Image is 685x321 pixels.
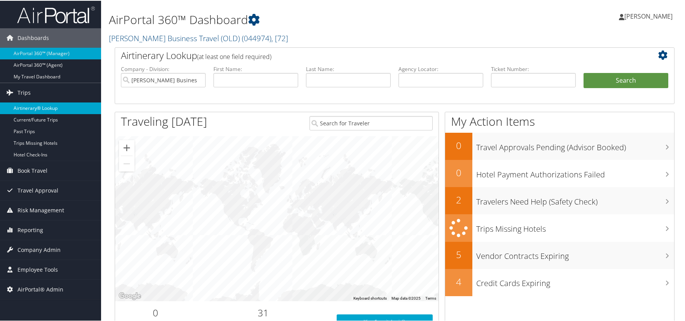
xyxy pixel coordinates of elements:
span: (at least one field required) [197,52,271,60]
a: 4Credit Cards Expiring [445,268,674,295]
a: [PERSON_NAME] Business Travel (OLD) [109,32,288,43]
h3: Trips Missing Hotels [476,219,674,234]
a: Terms (opens in new tab) [425,295,436,300]
label: Last Name: [306,64,391,72]
img: Google [117,290,143,300]
h3: Travel Approvals Pending (Advisor Booked) [476,137,674,152]
span: ( 044974 ) [242,32,271,43]
label: Ticket Number: [491,64,576,72]
span: [PERSON_NAME] [624,11,673,20]
h3: Travelers Need Help (Safety Check) [476,192,674,206]
span: Dashboards [17,28,49,47]
label: First Name: [213,64,298,72]
h3: Credit Cards Expiring [476,273,674,288]
a: 0Hotel Payment Authorizations Failed [445,159,674,186]
h2: 0 [445,138,472,151]
span: AirPortal® Admin [17,279,63,298]
span: Employee Tools [17,259,58,279]
span: Company Admin [17,239,61,259]
label: Company - Division: [121,64,206,72]
span: Reporting [17,220,43,239]
span: , [ 72 ] [271,32,288,43]
a: Open this area in Google Maps (opens a new window) [117,290,143,300]
button: Search [584,72,668,88]
h1: AirPortal 360™ Dashboard [109,11,490,27]
h2: 0 [445,165,472,179]
a: Trips Missing Hotels [445,213,674,241]
input: Search for Traveler [309,115,433,130]
span: Map data ©2025 [391,295,421,300]
span: Book Travel [17,160,47,180]
h2: Airtinerary Lookup [121,48,622,61]
h2: 0 [121,305,190,319]
a: 0Travel Approvals Pending (Advisor Booked) [445,132,674,159]
h2: 2 [445,193,472,206]
span: Travel Approval [17,180,58,200]
button: Zoom in [119,139,135,155]
h2: 4 [445,274,472,288]
span: Risk Management [17,200,64,219]
a: 2Travelers Need Help (Safety Check) [445,186,674,213]
button: Keyboard shortcuts [353,295,387,300]
h1: Traveling [DATE] [121,113,207,129]
h3: Hotel Payment Authorizations Failed [476,165,674,179]
span: Trips [17,82,31,102]
a: [PERSON_NAME] [619,4,680,27]
img: airportal-logo.png [17,5,95,23]
label: Agency Locator: [398,64,483,72]
h1: My Action Items [445,113,674,129]
h3: Vendor Contracts Expiring [476,246,674,261]
h2: 31 [202,305,325,319]
a: 5Vendor Contracts Expiring [445,241,674,268]
button: Zoom out [119,155,135,171]
h2: 5 [445,247,472,260]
